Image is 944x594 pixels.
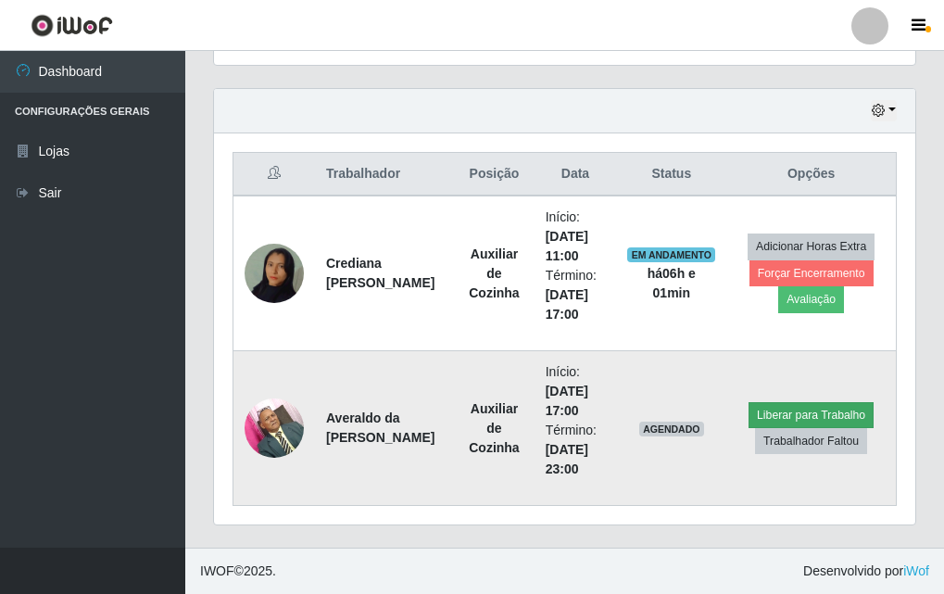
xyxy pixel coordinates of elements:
[546,229,588,263] time: [DATE] 11:00
[546,384,588,418] time: [DATE] 17:00
[546,362,606,421] li: Início:
[749,260,874,286] button: Forçar Encerramento
[755,428,867,454] button: Trabalhador Faltou
[639,422,704,436] span: AGENDADO
[546,208,606,266] li: Início:
[778,286,844,312] button: Avaliação
[315,153,454,196] th: Trabalhador
[748,234,875,259] button: Adicionar Horas Extra
[245,221,304,326] img: 1755289367859.jpeg
[803,562,929,581] span: Desenvolvido por
[326,411,434,445] strong: Averaldo da [PERSON_NAME]
[627,247,715,262] span: EM ANDAMENTO
[546,421,606,479] li: Término:
[326,256,434,290] strong: Crediana [PERSON_NAME]
[469,246,519,300] strong: Auxiliar de Cozinha
[535,153,617,196] th: Data
[469,401,519,455] strong: Auxiliar de Cozinha
[726,153,896,196] th: Opções
[749,402,874,428] button: Liberar para Trabalho
[454,153,534,196] th: Posição
[648,266,696,300] strong: há 06 h e 01 min
[903,563,929,578] a: iWof
[546,266,606,324] li: Término:
[616,153,726,196] th: Status
[245,388,304,467] img: 1697117733428.jpeg
[200,563,234,578] span: IWOF
[546,442,588,476] time: [DATE] 23:00
[31,14,113,37] img: CoreUI Logo
[546,287,588,322] time: [DATE] 17:00
[200,562,276,581] span: © 2025 .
